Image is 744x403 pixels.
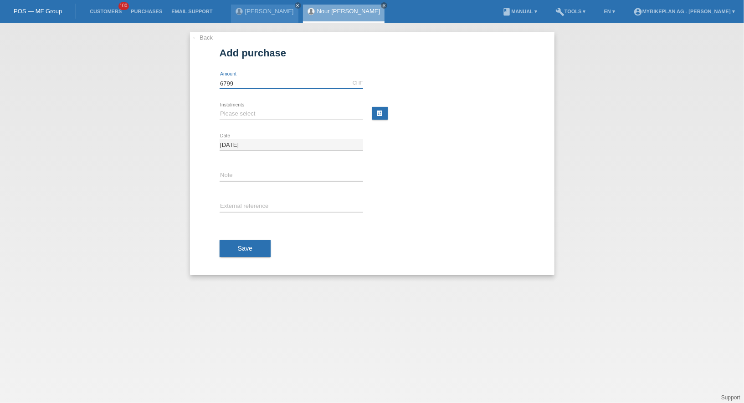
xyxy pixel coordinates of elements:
[220,47,525,59] h1: Add purchase
[629,9,739,14] a: account_circleMybikeplan AG - [PERSON_NAME] ▾
[376,110,384,117] i: calculate
[192,34,213,41] a: ← Back
[118,2,129,10] span: 100
[502,7,511,16] i: book
[381,2,387,9] a: close
[372,107,388,120] a: calculate
[14,8,62,15] a: POS — MF Group
[353,80,363,86] div: CHF
[238,245,253,252] span: Save
[600,9,620,14] a: EN ▾
[498,9,542,14] a: bookManual ▾
[551,9,590,14] a: buildTools ▾
[317,8,380,15] a: Nour [PERSON_NAME]
[126,9,167,14] a: Purchases
[721,394,740,401] a: Support
[85,9,126,14] a: Customers
[633,7,642,16] i: account_circle
[167,9,217,14] a: Email Support
[296,3,300,8] i: close
[295,2,301,9] a: close
[555,7,564,16] i: build
[382,3,386,8] i: close
[220,240,271,257] button: Save
[245,8,294,15] a: [PERSON_NAME]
